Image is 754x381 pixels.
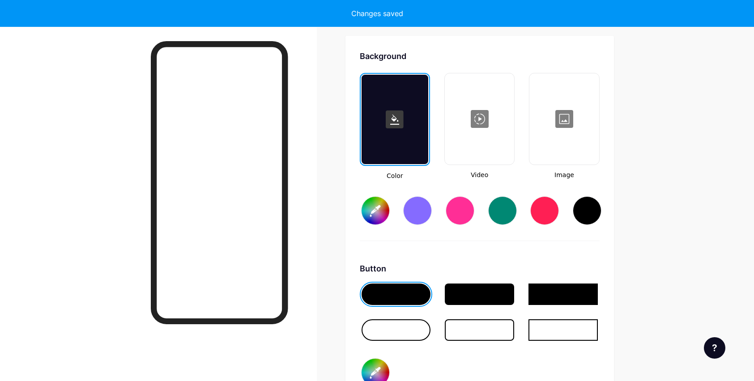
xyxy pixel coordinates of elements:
span: Image [529,170,599,180]
div: Button [360,262,600,275]
span: Color [360,171,430,181]
span: Video [444,170,515,180]
div: Changes saved [351,8,403,19]
div: Background [360,50,600,62]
